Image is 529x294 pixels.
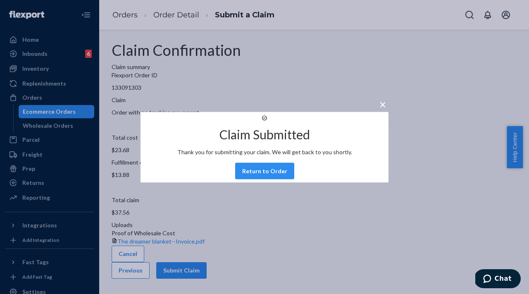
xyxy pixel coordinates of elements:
[177,148,352,156] p: Thank you for submitting your claim. We will get back to you shortly.
[475,269,521,290] iframe: Opens a widget where you can chat to one of our agents
[235,163,294,179] button: Return to Order
[379,97,386,111] span: ×
[219,127,310,141] h2: Claim Submitted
